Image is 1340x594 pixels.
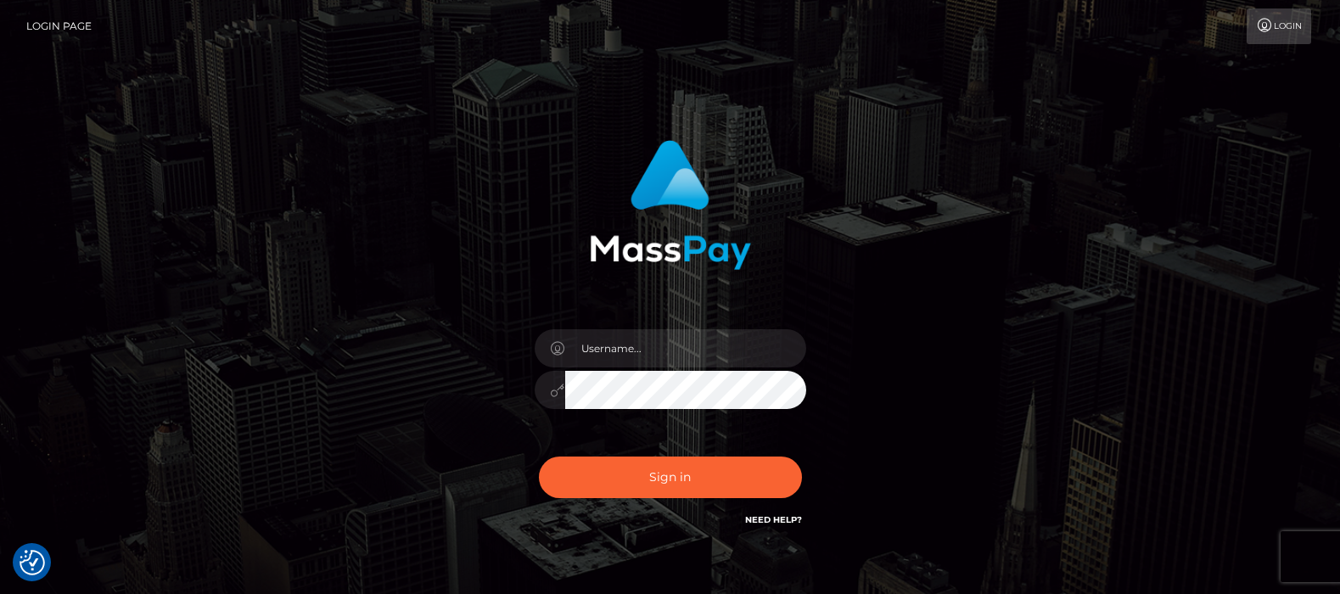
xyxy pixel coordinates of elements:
[1247,8,1311,44] a: Login
[590,140,751,270] img: MassPay Login
[539,457,802,498] button: Sign in
[20,550,45,575] img: Revisit consent button
[26,8,92,44] a: Login Page
[565,329,806,367] input: Username...
[745,514,802,525] a: Need Help?
[20,550,45,575] button: Consent Preferences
